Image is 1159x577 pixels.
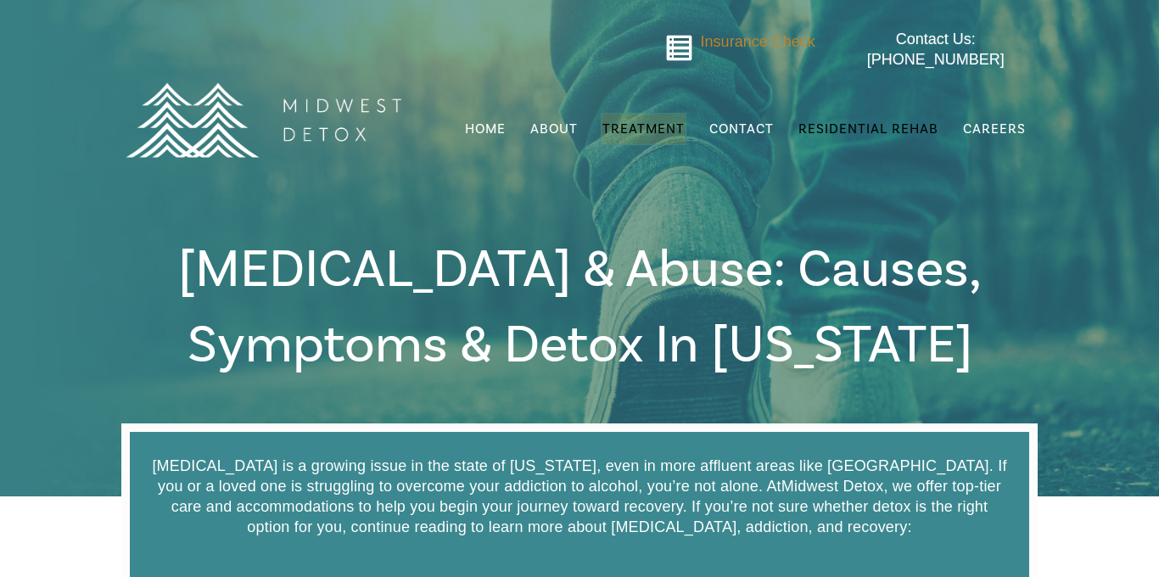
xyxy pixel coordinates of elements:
span: Contact [709,122,774,136]
p: [MEDICAL_DATA] is a growing issue in the state of [US_STATE], even in more affluent areas like [G... [151,456,1008,537]
span: Contact Us: [PHONE_NUMBER] [867,31,1005,67]
img: MD Logo Horitzontal white-01 (1) (1) [115,46,412,194]
span: Home [465,120,506,137]
span: Treatment [602,122,685,136]
span: About [530,122,578,136]
a: Go to midwestdetox.com/message-form-page/ [665,34,693,68]
span: Residential Rehab [798,120,938,137]
a: Midwest Detox [781,478,884,495]
a: Home [463,113,507,145]
a: Insurance Check [701,33,815,50]
a: Treatment [601,113,686,145]
a: Contact [708,113,775,145]
a: About [529,113,579,145]
a: Residential Rehab [797,113,940,145]
span: Careers [963,120,1026,137]
a: Careers [961,113,1027,145]
a: Contact Us: [PHONE_NUMBER] [833,30,1038,70]
span: [MEDICAL_DATA] & Abuse: Causes, Symptoms & Detox in [US_STATE] [178,236,982,379]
